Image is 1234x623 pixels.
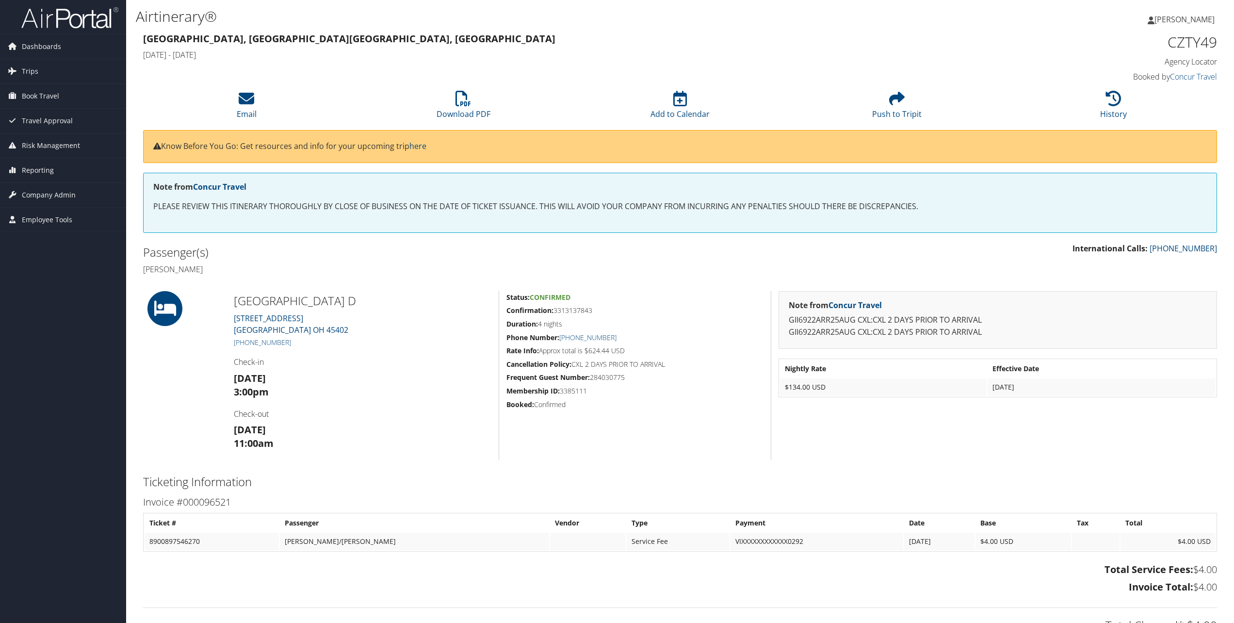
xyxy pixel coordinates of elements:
[22,34,61,59] span: Dashboards
[1150,243,1217,254] a: [PHONE_NUMBER]
[234,409,491,419] h4: Check-out
[506,373,590,382] strong: Frequent Guest Number:
[506,319,538,328] strong: Duration:
[975,533,1071,550] td: $4.00 USD
[237,96,257,119] a: Email
[145,514,279,532] th: Ticket #
[234,372,266,385] strong: [DATE]
[143,563,1217,576] h3: $4.00
[1100,96,1127,119] a: History
[904,533,974,550] td: [DATE]
[234,338,291,347] a: [PHONE_NUMBER]
[959,56,1217,67] h4: Agency Locator
[1072,514,1120,532] th: Tax
[234,423,266,436] strong: [DATE]
[506,346,539,355] strong: Rate Info:
[789,314,1207,339] p: GII6922ARR25AUG CXL:CXL 2 DAYS PRIOR TO ARRIVAL GII6922ARR25AUG CXL:CXL 2 DAYS PRIOR TO ARRIVAL
[1148,5,1224,34] a: [PERSON_NAME]
[975,514,1071,532] th: Base
[234,437,274,450] strong: 11:00am
[409,141,426,151] a: here
[143,264,673,275] h4: [PERSON_NAME]
[828,300,882,311] a: Concur Travel
[731,533,904,550] td: VIXXXXXXXXXXXX0292
[143,49,945,60] h4: [DATE] - [DATE]
[959,32,1217,52] h1: CZTY49
[22,158,54,182] span: Reporting
[506,360,571,369] strong: Cancellation Policy:
[1104,563,1193,576] strong: Total Service Fees:
[506,360,763,369] h5: CXL 2 DAYS PRIOR TO ARRIVAL
[872,96,922,119] a: Push to Tripit
[234,313,348,335] a: [STREET_ADDRESS][GEOGRAPHIC_DATA] OH 45402
[1129,580,1193,593] strong: Invoice Total:
[904,514,974,532] th: Date
[959,71,1217,82] h4: Booked by
[506,293,530,302] strong: Status:
[506,400,534,409] strong: Booked:
[234,357,491,367] h4: Check-in
[143,495,1217,509] h3: Invoice #000096521
[153,181,246,192] strong: Note from
[1120,533,1216,550] td: $4.00 USD
[22,109,73,133] span: Travel Approval
[437,96,490,119] a: Download PDF
[506,306,553,315] strong: Confirmation:
[136,6,861,27] h1: Airtinerary®
[506,333,559,342] strong: Phone Number:
[780,378,987,396] td: $134.00 USD
[506,319,763,329] h5: 4 nights
[22,208,72,232] span: Employee Tools
[506,346,763,356] h5: Approx total is $624.44 USD
[143,580,1217,594] h3: $4.00
[627,514,730,532] th: Type
[153,140,1207,153] p: Know Before You Go: Get resources and info for your upcoming trip
[234,385,269,398] strong: 3:00pm
[153,200,1207,213] p: PLEASE REVIEW THIS ITINERARY THOROUGHLY BY CLOSE OF BUSINESS ON THE DATE OF TICKET ISSUANCE. THIS...
[21,6,118,29] img: airportal-logo.png
[22,84,59,108] span: Book Travel
[780,360,987,377] th: Nightly Rate
[1120,514,1216,532] th: Total
[1170,71,1217,82] a: Concur Travel
[559,333,617,342] a: [PHONE_NUMBER]
[550,514,626,532] th: Vendor
[143,474,1217,490] h2: Ticketing Information
[988,378,1216,396] td: [DATE]
[506,400,763,410] h5: Confirmed
[1072,243,1148,254] strong: International Calls:
[280,514,549,532] th: Passenger
[234,293,491,309] h2: [GEOGRAPHIC_DATA] D
[627,533,730,550] td: Service Fee
[1154,14,1215,25] span: [PERSON_NAME]
[789,300,882,311] strong: Note from
[145,533,279,550] td: 8900897546270
[22,133,80,158] span: Risk Management
[506,306,763,315] h5: 3313137843
[731,514,904,532] th: Payment
[143,32,555,45] strong: [GEOGRAPHIC_DATA], [GEOGRAPHIC_DATA] [GEOGRAPHIC_DATA], [GEOGRAPHIC_DATA]
[650,96,710,119] a: Add to Calendar
[280,533,549,550] td: [PERSON_NAME]/[PERSON_NAME]
[22,59,38,83] span: Trips
[506,386,560,395] strong: Membership ID:
[506,373,763,382] h5: 284030775
[530,293,570,302] span: Confirmed
[506,386,763,396] h5: 3385111
[988,360,1216,377] th: Effective Date
[22,183,76,207] span: Company Admin
[143,244,673,261] h2: Passenger(s)
[193,181,246,192] a: Concur Travel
